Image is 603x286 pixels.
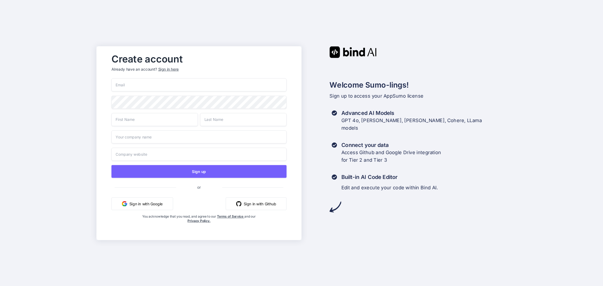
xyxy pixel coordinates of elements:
h3: Connect your data [341,141,441,149]
img: github [236,201,242,206]
button: Sign in with Google [111,197,173,210]
img: arrow [329,201,341,213]
input: Your company name [111,130,287,143]
p: Edit and execute your code within Bind AI. [341,184,438,192]
h2: Welcome Sumo-lings! [329,79,507,90]
input: Company website [111,148,287,161]
input: Email [111,78,287,91]
p: Already have an account? [111,67,287,72]
div: You acknowledge that you read, and agree to our and our [141,214,258,235]
h3: Advanced AI Models [341,109,482,117]
p: GPT 4o, [PERSON_NAME], [PERSON_NAME], Cohere, LLama models [341,116,482,132]
input: First Name [111,113,198,126]
input: Last Name [200,113,286,126]
a: Privacy Policy. [187,219,210,223]
img: google [122,201,127,206]
h3: Built-in AI Code Editor [341,173,438,181]
button: Sign up [111,165,287,178]
button: Sign in with Github [226,197,287,210]
div: Sign in here [158,67,179,72]
img: Bind AI logo [329,46,377,58]
p: Access Github and Google Drive integration for Tier 2 and Tier 3 [341,148,441,164]
span: or [176,180,222,193]
p: Sign up to access your AppSumo license [329,92,507,100]
h2: Create account [111,55,287,63]
a: Terms of Service [217,214,244,218]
